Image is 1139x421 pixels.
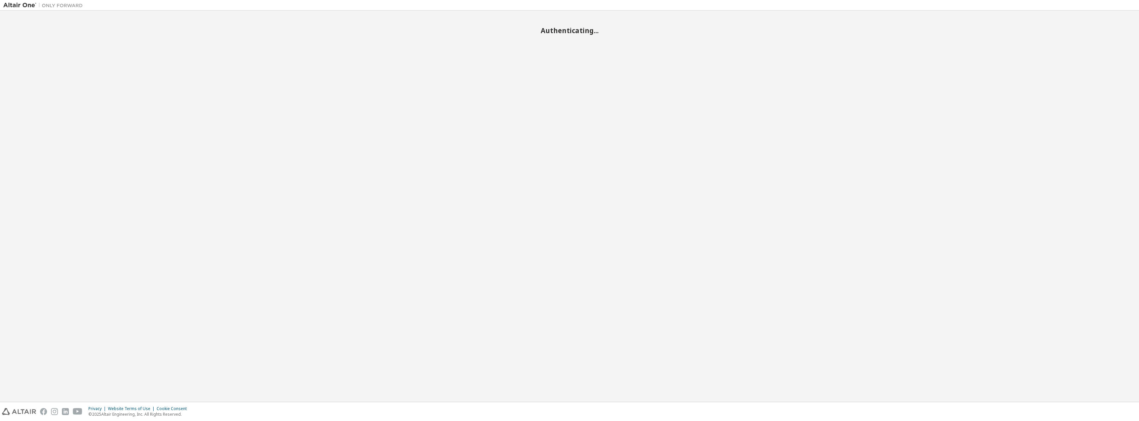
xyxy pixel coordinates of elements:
[51,408,58,415] img: instagram.svg
[40,408,47,415] img: facebook.svg
[157,406,191,411] div: Cookie Consent
[2,408,36,415] img: altair_logo.svg
[88,406,108,411] div: Privacy
[3,26,1136,35] h2: Authenticating...
[73,408,82,415] img: youtube.svg
[3,2,86,9] img: Altair One
[88,411,191,417] p: © 2025 Altair Engineering, Inc. All Rights Reserved.
[108,406,157,411] div: Website Terms of Use
[62,408,69,415] img: linkedin.svg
